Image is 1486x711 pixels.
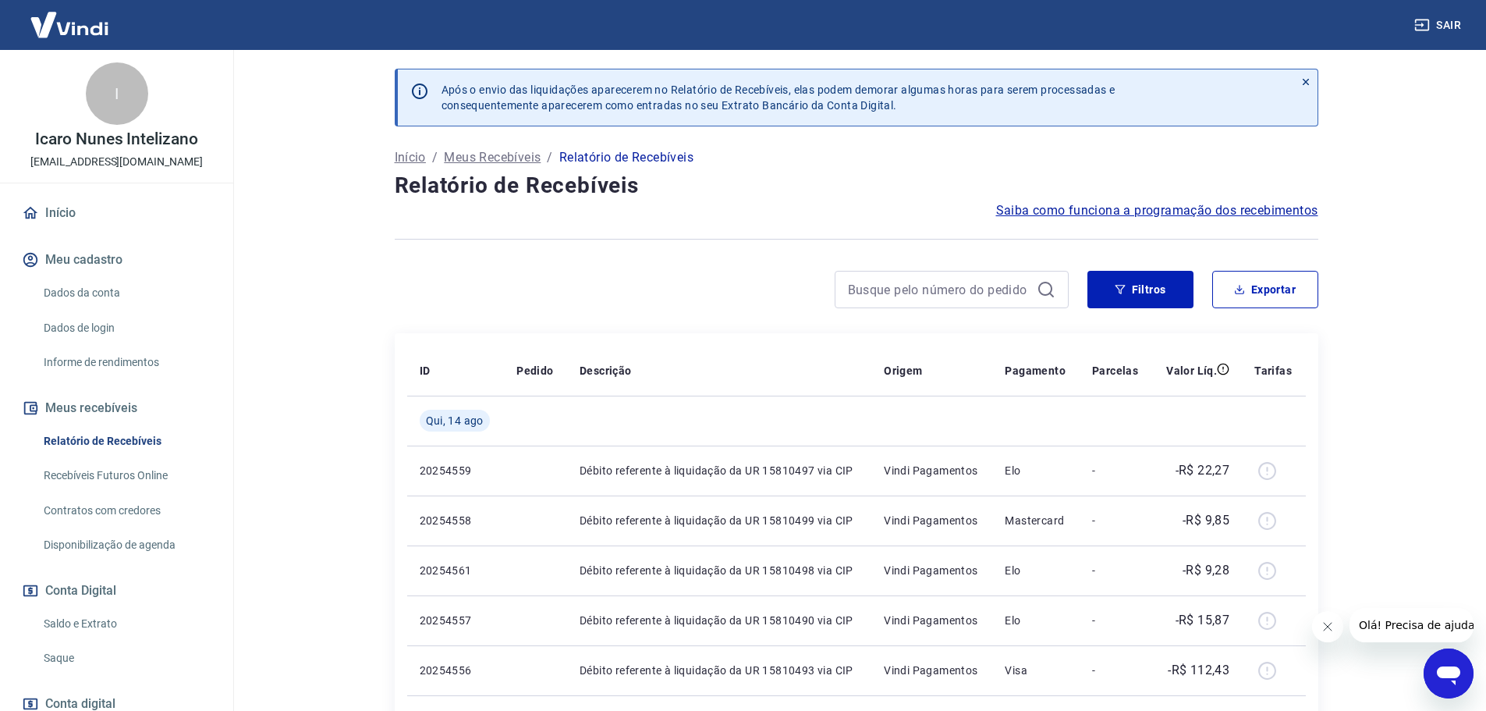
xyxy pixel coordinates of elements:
[420,563,492,578] p: 20254561
[1092,663,1140,678] p: -
[37,608,215,640] a: Saldo e Extrato
[1005,663,1067,678] p: Visa
[580,613,859,628] p: Débito referente à liquidação da UR 15810490 via CIP
[1005,563,1067,578] p: Elo
[848,278,1030,301] input: Busque pelo número do pedido
[442,82,1115,113] p: Após o envio das liquidações aparecerem no Relatório de Recebíveis, elas podem demorar algumas ho...
[432,148,438,167] p: /
[1092,513,1140,528] p: -
[444,148,541,167] a: Meus Recebíveis
[1212,271,1318,308] button: Exportar
[1424,649,1474,699] iframe: Botão para abrir a janela de mensagens
[37,277,215,309] a: Dados da conta
[426,413,484,428] span: Qui, 14 ago
[1254,363,1292,379] p: Tarifas
[420,663,492,678] p: 20254556
[37,347,215,379] a: Informe de rendimentos
[37,425,215,457] a: Relatório de Recebíveis
[1168,661,1229,680] p: -R$ 112,43
[1092,363,1138,379] p: Parcelas
[35,131,198,148] p: Icaro Nunes Intelizano
[37,642,215,674] a: Saque
[1312,611,1343,642] iframe: Fechar mensagem
[516,363,553,379] p: Pedido
[884,663,980,678] p: Vindi Pagamentos
[420,513,492,528] p: 20254558
[1183,561,1229,580] p: -R$ 9,28
[19,1,120,48] img: Vindi
[420,363,431,379] p: ID
[30,154,203,170] p: [EMAIL_ADDRESS][DOMAIN_NAME]
[37,460,215,492] a: Recebíveis Futuros Online
[884,563,980,578] p: Vindi Pagamentos
[580,663,859,678] p: Débito referente à liquidação da UR 15810493 via CIP
[1411,11,1467,40] button: Sair
[580,463,859,478] p: Débito referente à liquidação da UR 15810497 via CIP
[1092,463,1140,478] p: -
[1176,461,1230,480] p: -R$ 22,27
[37,312,215,344] a: Dados de login
[19,196,215,230] a: Início
[19,243,215,277] button: Meu cadastro
[1005,613,1067,628] p: Elo
[1176,611,1230,630] p: -R$ 15,87
[1166,363,1217,379] p: Valor Líq.
[1005,363,1066,379] p: Pagamento
[420,463,492,478] p: 20254559
[884,463,980,478] p: Vindi Pagamentos
[580,513,859,528] p: Débito referente à liquidação da UR 15810499 via CIP
[884,513,980,528] p: Vindi Pagamentos
[1183,511,1229,530] p: -R$ 9,85
[37,529,215,561] a: Disponibilização de agenda
[1349,608,1474,642] iframe: Mensagem da empresa
[1087,271,1193,308] button: Filtros
[395,148,426,167] a: Início
[1092,613,1140,628] p: -
[884,613,980,628] p: Vindi Pagamentos
[996,201,1318,220] a: Saiba como funciona a programação dos recebimentos
[559,148,693,167] p: Relatório de Recebíveis
[9,11,131,23] span: Olá! Precisa de ajuda?
[420,613,492,628] p: 20254557
[1005,513,1067,528] p: Mastercard
[1005,463,1067,478] p: Elo
[37,495,215,527] a: Contratos com credores
[19,574,215,608] button: Conta Digital
[580,363,632,379] p: Descrição
[547,148,552,167] p: /
[19,391,215,425] button: Meus recebíveis
[395,170,1318,201] h4: Relatório de Recebíveis
[884,363,922,379] p: Origem
[580,563,859,578] p: Débito referente à liquidação da UR 15810498 via CIP
[86,62,148,125] div: I
[1092,563,1140,578] p: -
